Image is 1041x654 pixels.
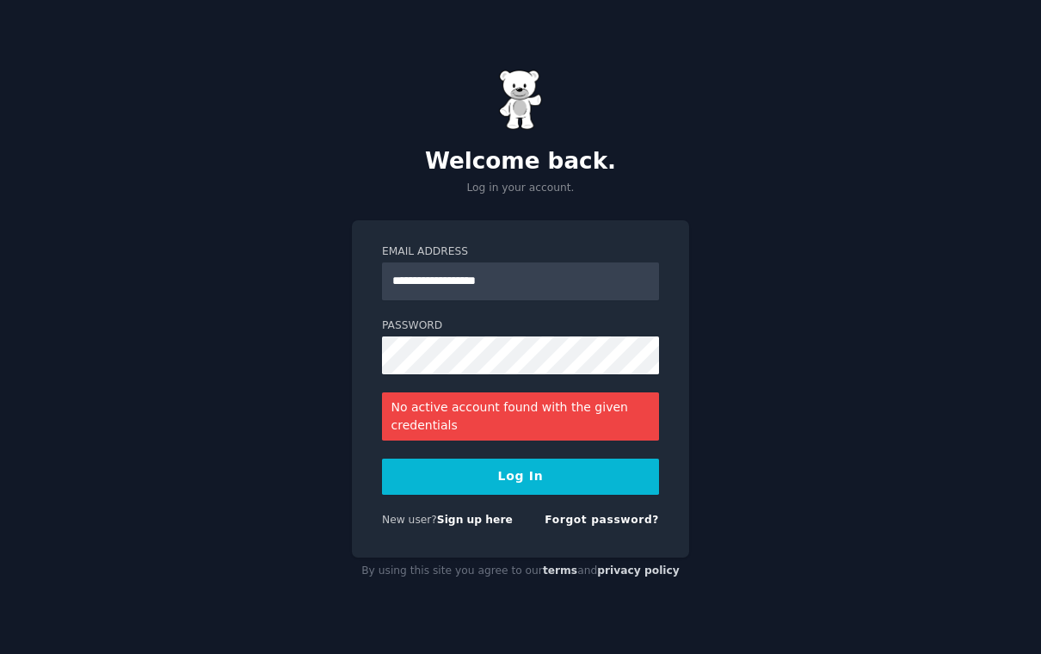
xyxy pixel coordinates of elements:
[352,148,689,176] h2: Welcome back.
[382,244,659,260] label: Email Address
[352,181,689,196] p: Log in your account.
[543,565,577,577] a: terms
[545,514,659,526] a: Forgot password?
[352,558,689,585] div: By using this site you agree to our and
[382,514,437,526] span: New user?
[382,392,659,441] div: No active account found with the given credentials
[499,70,542,130] img: Gummy Bear
[437,514,513,526] a: Sign up here
[597,565,680,577] a: privacy policy
[382,459,659,495] button: Log In
[382,318,659,334] label: Password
